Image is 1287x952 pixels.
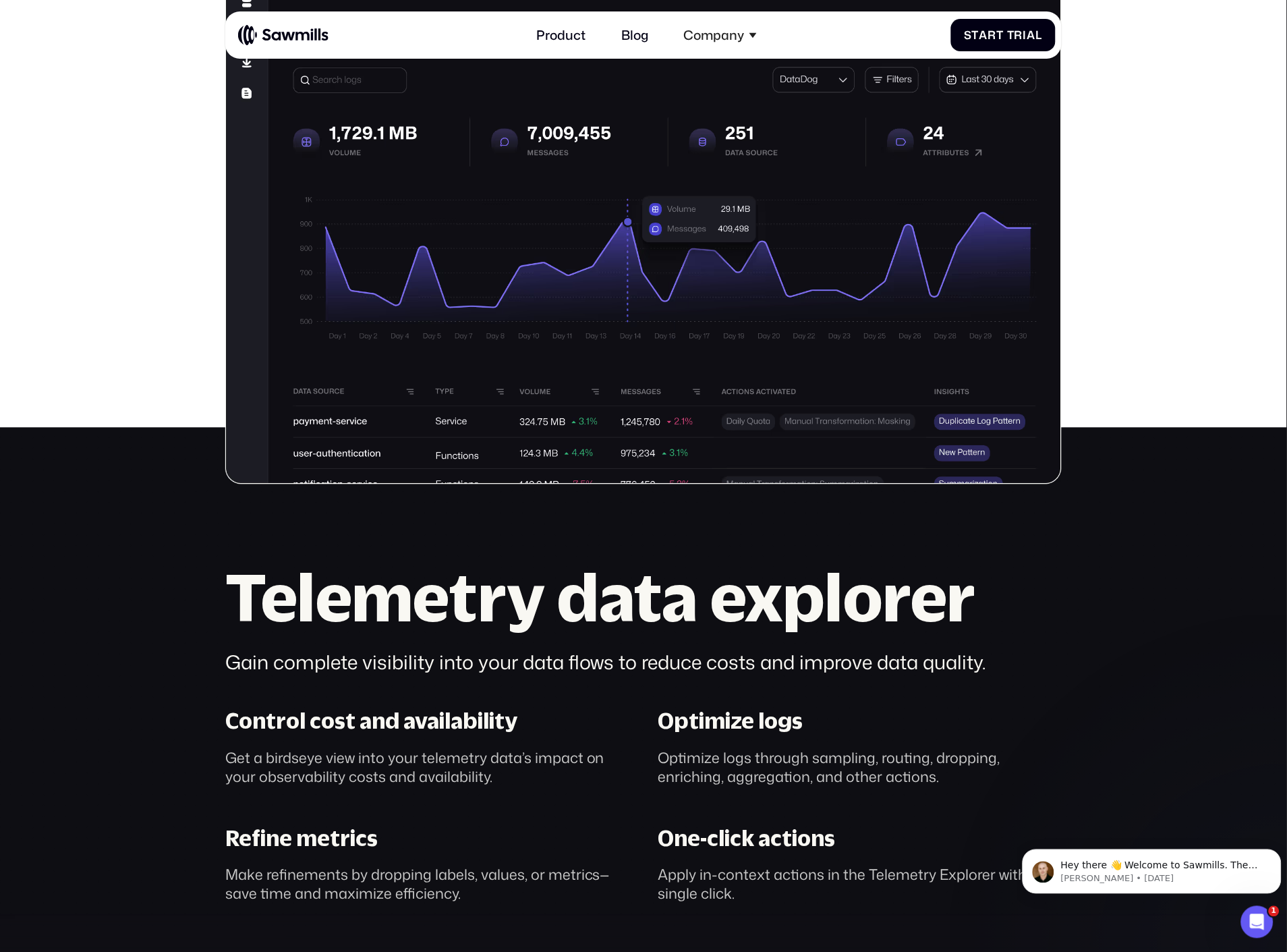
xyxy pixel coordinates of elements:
span: a [1027,28,1036,42]
div: Refine metrics [225,826,378,852]
span: t [972,28,979,42]
a: Product [527,18,596,52]
div: Gain complete visibility into your data flows to reduce costs and improve data quality. [225,649,1062,676]
div: Optimize logs through sampling, routing, dropping, enriching, aggregation, and other actions. [658,750,1062,787]
span: r [988,28,997,42]
div: Company [683,28,744,43]
a: Blog [612,18,658,52]
div: Control cost and availability [225,708,517,735]
span: t [997,28,1004,42]
div: Make refinements by dropping labels, values, or metrics— save time and maximize efficiency. [225,866,629,904]
span: a [979,28,988,42]
span: l [1036,28,1043,42]
span: i [1023,28,1027,42]
span: S [964,28,972,42]
h2: Telemetry data explorer [225,565,1062,630]
span: T [1007,28,1014,42]
span: r [1014,28,1023,42]
div: Apply in-context actions in the Telemetry Explorer with a single click. [658,866,1062,904]
a: StartTrial [951,19,1055,52]
span: 1 [1269,906,1280,917]
iframe: Intercom live chat [1241,906,1274,939]
div: Optimize logs [658,708,803,735]
div: Get a birdseye view into your telemetry data’s impact on your observability costs and availability. [225,750,629,787]
iframe: Intercom notifications message [1017,821,1287,916]
div: One-click actions [658,826,835,852]
div: Company [674,18,766,52]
